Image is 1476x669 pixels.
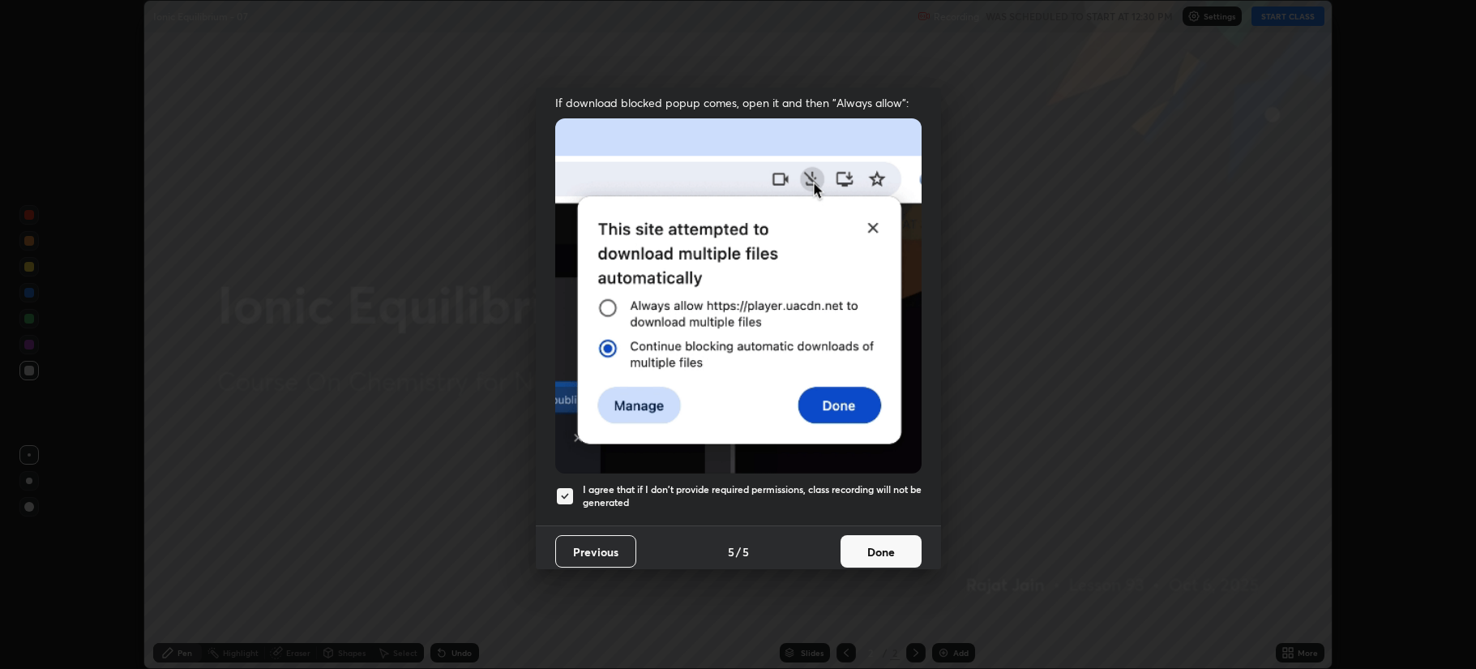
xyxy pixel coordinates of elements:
h4: 5 [742,543,749,560]
h5: I agree that if I don't provide required permissions, class recording will not be generated [583,483,922,508]
button: Done [841,535,922,568]
img: downloads-permission-blocked.gif [555,118,922,473]
h4: 5 [728,543,734,560]
span: If download blocked popup comes, open it and then "Always allow": [555,95,922,110]
h4: / [736,543,741,560]
button: Previous [555,535,636,568]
